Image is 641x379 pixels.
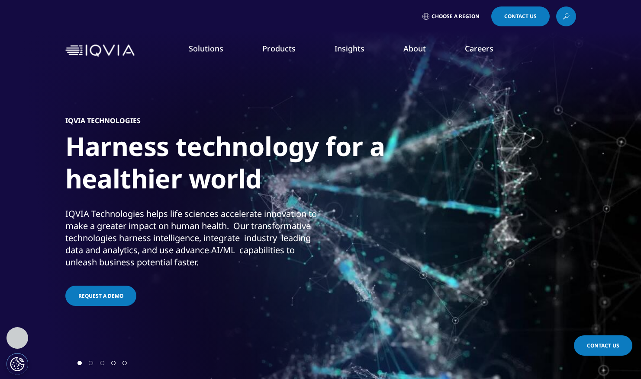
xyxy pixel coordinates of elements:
span: Go to slide 3 [100,361,104,365]
a: About [403,43,426,54]
a: Contact Us [491,6,550,26]
span: Contact Us [504,14,537,19]
span: Go to slide 5 [122,361,127,365]
div: IQVIA Technologies helps life sciences accelerate innovation to make a greater impact on human he... [65,208,319,268]
div: Next slide [137,359,139,367]
div: Previous slide [65,359,68,367]
button: Cookies Settings [6,353,28,375]
a: Solutions [189,43,223,54]
a: Careers [465,43,493,54]
span: Contact Us [587,342,619,349]
a: Request a Demo [65,286,136,306]
h1: Harness technology for a healthier world [65,130,390,200]
a: Products [262,43,296,54]
span: Go to slide 1 [77,361,82,365]
img: IQVIA Healthcare Information Technology and Pharma Clinical Research Company [65,45,135,57]
span: Request a Demo [78,292,123,299]
a: Contact Us [574,335,632,356]
nav: Primary [138,30,576,71]
h5: IQVIA TECHNOLOGIES [65,116,141,125]
span: Go to slide 4 [111,361,116,365]
a: Insights [335,43,364,54]
span: Go to slide 2 [89,361,93,365]
span: Choose a Region [432,13,480,20]
div: 1 / 5 [65,65,576,359]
